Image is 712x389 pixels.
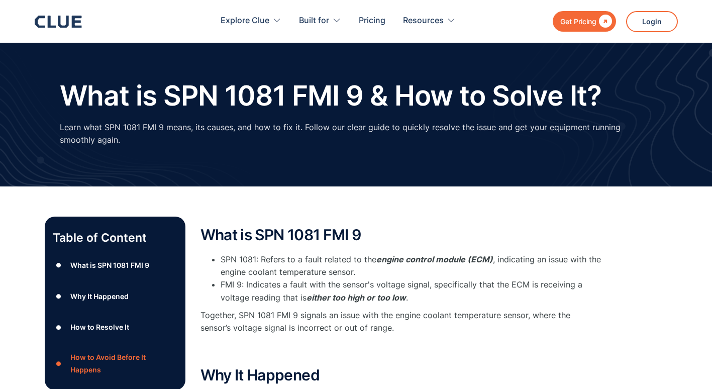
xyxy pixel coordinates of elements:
[560,15,596,28] div: Get Pricing
[221,253,602,278] li: SPN 1081: Refers to a fault related to the , indicating an issue with the engine coolant temperat...
[53,351,177,376] a: ●How to Avoid Before It Happens
[376,254,493,264] em: engine control module (ECM)
[596,15,612,28] div: 
[53,356,65,371] div: ●
[53,258,65,273] div: ●
[53,258,177,273] a: ●What is SPN 1081 FMI 9
[403,5,456,37] div: Resources
[70,351,177,376] div: How to Avoid Before It Happens
[200,227,602,243] h2: What is SPN 1081 FMI 9
[53,289,177,304] a: ●Why It Happened
[299,5,329,37] div: Built for
[200,367,602,383] h2: Why It Happened
[70,290,129,303] div: Why It Happened
[70,321,129,333] div: How to Resolve It
[221,5,269,37] div: Explore Clue
[200,309,602,334] p: Together, SPN 1081 FMI 9 signals an issue with the engine coolant temperature sensor, where the s...
[307,293,406,303] em: either too high or too low
[200,344,602,357] p: ‍
[53,320,65,335] div: ●
[553,11,616,32] a: Get Pricing
[403,5,444,37] div: Resources
[221,5,281,37] div: Explore Clue
[359,5,385,37] a: Pricing
[626,11,678,32] a: Login
[70,259,149,271] div: What is SPN 1081 FMI 9
[53,289,65,304] div: ●
[299,5,341,37] div: Built for
[60,121,653,146] p: Learn what SPN 1081 FMI 9 means, its causes, and how to fix it. Follow our clear guide to quickly...
[53,320,177,335] a: ●How to Resolve It
[53,230,177,246] p: Table of Content
[221,278,602,304] li: FMI 9: Indicates a fault with the sensor's voltage signal, specifically that the ECM is receiving...
[60,80,602,111] h1: What is SPN 1081 FMI 9 & How to Solve It?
